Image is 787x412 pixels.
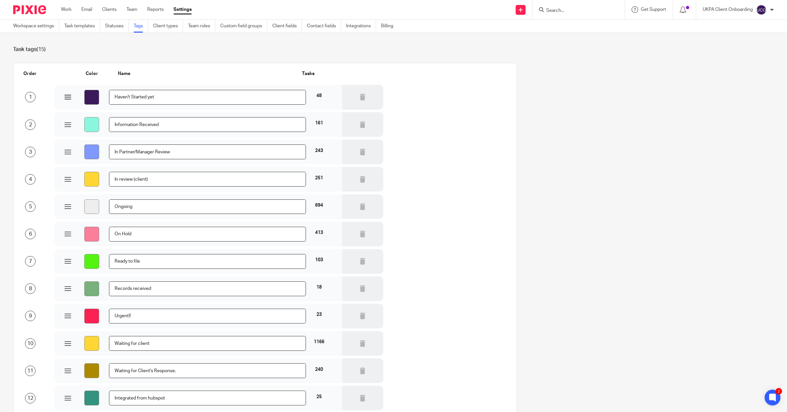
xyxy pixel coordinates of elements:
[84,70,98,77] label: Color
[703,6,753,13] p: UKPA Client Onboarding
[109,90,306,105] input: Task tag
[272,20,302,33] a: Client fields
[316,284,322,291] label: 18
[25,283,36,294] div: 8
[188,20,215,33] a: Team roles
[109,254,306,269] input: Task tag
[109,144,306,159] input: Task tag
[174,6,192,13] a: Settings
[316,311,322,318] label: 23
[381,20,398,33] a: Billing
[25,256,36,267] div: 7
[126,6,137,13] a: Team
[220,20,267,33] a: Custom field groups
[25,311,36,321] div: 9
[64,20,100,33] a: Task templates
[25,338,36,349] div: 10
[316,394,322,400] label: 25
[641,7,666,12] span: Get Support
[109,227,306,242] input: Task tag
[315,229,323,236] label: 413
[346,20,376,33] a: Integrations
[147,6,164,13] a: Reports
[307,20,341,33] a: Contact fields
[102,6,117,13] a: Clients
[37,47,46,52] span: (15)
[109,336,306,351] input: Task tag
[315,257,323,263] label: 103
[25,119,36,130] div: 2
[105,20,129,33] a: Statuses
[109,391,306,405] input: Task tag
[25,229,36,239] div: 6
[315,175,323,181] label: 251
[109,281,306,296] input: Task tag
[81,6,92,13] a: Email
[117,70,130,77] label: Name
[109,363,306,378] input: Task tag
[546,8,605,14] input: Search
[315,202,323,209] label: 694
[315,147,323,154] label: 243
[316,92,322,99] label: 48
[23,70,37,77] label: Order
[13,5,46,14] img: Pixie
[13,46,774,53] h1: Task tags
[25,393,36,403] div: 12
[109,309,306,323] input: Task tag
[109,199,306,214] input: Task tag
[109,172,306,187] input: Task tag
[13,20,59,33] a: Workspace settings
[315,120,323,126] label: 161
[25,366,36,376] div: 11
[314,339,324,345] label: 1166
[153,20,183,33] a: Client types
[109,117,306,132] input: Task tag
[25,174,36,185] div: 4
[25,92,36,102] div: 1
[61,6,71,13] a: Work
[301,70,314,77] label: Tasks
[134,20,148,33] a: Tags
[756,5,767,15] img: svg%3E
[25,147,36,157] div: 3
[775,388,782,395] div: 2
[315,366,323,373] label: 240
[25,201,36,212] div: 5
